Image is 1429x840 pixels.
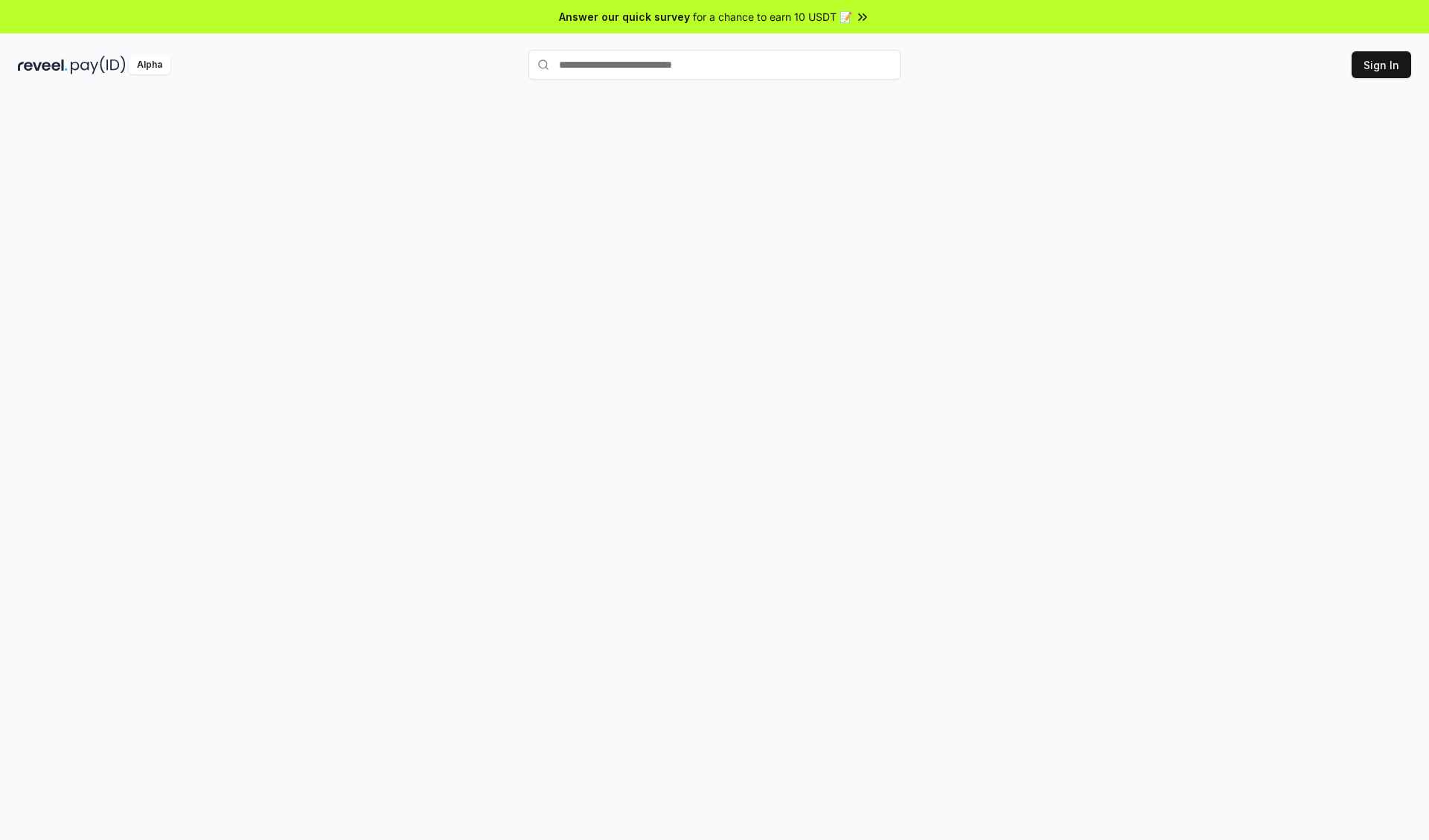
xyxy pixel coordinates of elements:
span: Answer our quick survey [559,9,690,25]
span: for a chance to earn 10 USDT 📝 [693,9,852,25]
img: pay_id [71,56,126,74]
div: Alpha [129,56,170,74]
img: reveel_dark [18,56,68,74]
button: Sign In [1352,51,1411,78]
